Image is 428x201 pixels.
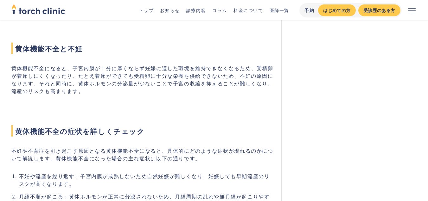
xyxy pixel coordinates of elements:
[318,4,355,16] a: はじめての方
[11,2,65,16] img: torch clinic
[11,64,274,95] p: 黄体機能不全になると、子宮内膜が十分に厚くならず妊娠に適した環境を維持できなくなるため、受精卵が着床しにくくなったり、たとえ着床ができても受精卵に十分な栄養を供給できないため、不妊の原因になりま...
[19,172,274,187] li: 不妊や流産を繰り返す：子宮内膜が成熟しないため自然妊娠が難しくなり、妊娠しても早期流産のリスクが高くなります。
[11,43,274,54] span: 黄体機能不全と不妊
[160,7,180,13] a: お知らせ
[11,4,65,16] a: home
[270,7,289,13] a: 医師一覧
[304,7,314,14] div: 予約
[358,4,400,16] a: 受診歴のある方
[323,7,350,14] div: はじめての方
[11,147,274,162] p: 不妊や不育症を引き起こす原因となる黄体機能不全になると、具体的にどのような症状が現れるのかについて解説します。黄体機能不全になった場合の主な症状は以下の通りです。
[363,7,395,14] div: 受診歴のある方
[212,7,227,13] a: コラム
[11,125,274,137] span: 黄体機能不全の症状を詳しくチェック
[186,7,206,13] a: 診療内容
[233,7,263,13] a: 料金について
[139,7,154,13] a: トップ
